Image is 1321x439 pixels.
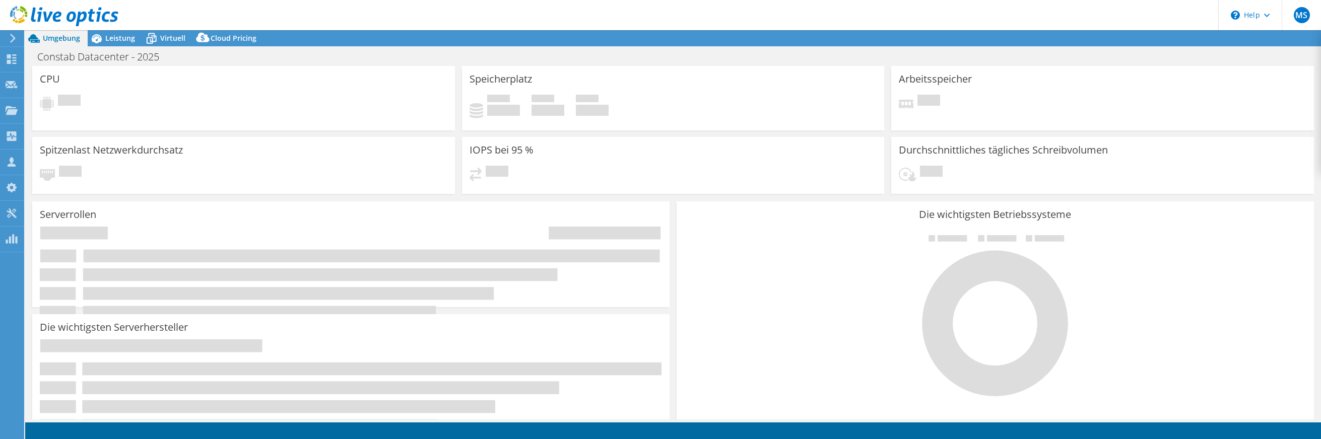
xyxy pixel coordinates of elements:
span: MS [1294,7,1310,23]
span: Ausstehend [486,166,508,179]
span: Umgebung [43,33,80,43]
h3: Die wichtigsten Serverhersteller [40,322,188,333]
h3: Die wichtigsten Betriebssysteme [684,209,1306,220]
span: Leistung [105,33,135,43]
h1: Constab Datacenter - 2025 [33,51,175,62]
span: Ausstehend [920,166,943,179]
h4: 0 GiB [532,105,564,116]
h3: Durchschnittliches tägliches Schreibvolumen [899,144,1108,156]
h3: Spitzenlast Netzwerkdurchsatz [40,144,183,156]
span: Ausstehend [59,166,82,179]
h3: CPU [40,74,60,85]
span: Ausstehend [58,95,81,108]
h3: IOPS bei 95 % [470,144,534,156]
h3: Speicherplatz [470,74,532,85]
span: Verfügbar [532,95,554,105]
h4: 0 GiB [487,105,520,116]
span: Belegt [487,95,510,105]
span: Virtuell [160,33,185,43]
h3: Arbeitsspeicher [899,74,972,85]
span: Ausstehend [917,95,940,108]
span: Insgesamt [576,95,599,105]
h4: 0 GiB [576,105,609,116]
h3: Serverrollen [40,209,96,220]
span: Cloud Pricing [211,33,256,43]
svg: \n [1231,11,1240,20]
